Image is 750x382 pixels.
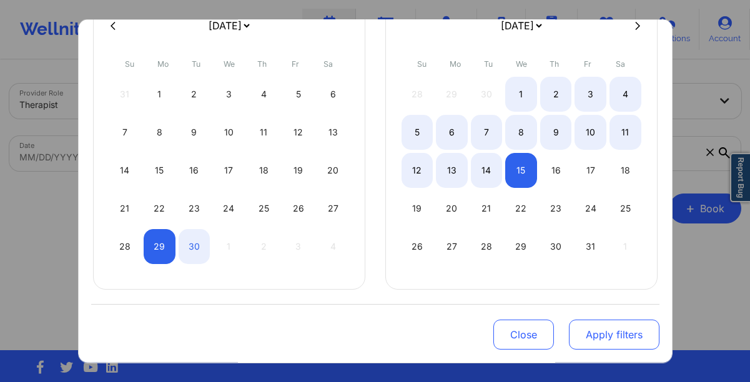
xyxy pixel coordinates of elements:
[282,153,314,188] div: Fri Sep 19 2025
[257,59,267,69] abbr: Thursday
[436,115,468,150] div: Mon Oct 06 2025
[192,59,200,69] abbr: Tuesday
[179,153,210,188] div: Tue Sep 16 2025
[609,115,641,150] div: Sat Oct 11 2025
[436,229,468,264] div: Mon Oct 27 2025
[471,229,503,264] div: Tue Oct 28 2025
[224,59,235,69] abbr: Wednesday
[402,115,433,150] div: Sun Oct 05 2025
[505,191,537,226] div: Wed Oct 22 2025
[505,153,537,188] div: Wed Oct 15 2025
[575,115,606,150] div: Fri Oct 10 2025
[609,153,641,188] div: Sat Oct 18 2025
[540,229,572,264] div: Thu Oct 30 2025
[179,191,210,226] div: Tue Sep 23 2025
[402,191,433,226] div: Sun Oct 19 2025
[484,59,493,69] abbr: Tuesday
[575,229,606,264] div: Fri Oct 31 2025
[493,320,554,350] button: Close
[213,153,245,188] div: Wed Sep 17 2025
[540,153,572,188] div: Thu Oct 16 2025
[144,191,175,226] div: Mon Sep 22 2025
[505,229,537,264] div: Wed Oct 29 2025
[575,153,606,188] div: Fri Oct 17 2025
[402,229,433,264] div: Sun Oct 26 2025
[540,77,572,112] div: Thu Oct 02 2025
[144,115,175,150] div: Mon Sep 08 2025
[471,115,503,150] div: Tue Oct 07 2025
[505,115,537,150] div: Wed Oct 08 2025
[450,59,461,69] abbr: Monday
[505,77,537,112] div: Wed Oct 01 2025
[144,229,175,264] div: Mon Sep 29 2025
[179,229,210,264] div: Tue Sep 30 2025
[144,153,175,188] div: Mon Sep 15 2025
[109,115,141,150] div: Sun Sep 07 2025
[125,59,134,69] abbr: Sunday
[575,77,606,112] div: Fri Oct 03 2025
[516,59,527,69] abbr: Wednesday
[248,153,280,188] div: Thu Sep 18 2025
[471,153,503,188] div: Tue Oct 14 2025
[213,191,245,226] div: Wed Sep 24 2025
[157,59,169,69] abbr: Monday
[436,191,468,226] div: Mon Oct 20 2025
[317,77,349,112] div: Sat Sep 06 2025
[436,153,468,188] div: Mon Oct 13 2025
[213,77,245,112] div: Wed Sep 03 2025
[109,191,141,226] div: Sun Sep 21 2025
[179,115,210,150] div: Tue Sep 09 2025
[540,191,572,226] div: Thu Oct 23 2025
[282,77,314,112] div: Fri Sep 05 2025
[569,320,659,350] button: Apply filters
[471,191,503,226] div: Tue Oct 21 2025
[616,59,625,69] abbr: Saturday
[317,153,349,188] div: Sat Sep 20 2025
[402,153,433,188] div: Sun Oct 12 2025
[292,59,299,69] abbr: Friday
[417,59,427,69] abbr: Sunday
[282,115,314,150] div: Fri Sep 12 2025
[584,59,591,69] abbr: Friday
[248,115,280,150] div: Thu Sep 11 2025
[317,191,349,226] div: Sat Sep 27 2025
[109,229,141,264] div: Sun Sep 28 2025
[550,59,559,69] abbr: Thursday
[109,153,141,188] div: Sun Sep 14 2025
[609,77,641,112] div: Sat Oct 04 2025
[248,191,280,226] div: Thu Sep 25 2025
[282,191,314,226] div: Fri Sep 26 2025
[540,115,572,150] div: Thu Oct 09 2025
[179,77,210,112] div: Tue Sep 02 2025
[609,191,641,226] div: Sat Oct 25 2025
[575,191,606,226] div: Fri Oct 24 2025
[144,77,175,112] div: Mon Sep 01 2025
[248,77,280,112] div: Thu Sep 04 2025
[213,115,245,150] div: Wed Sep 10 2025
[317,115,349,150] div: Sat Sep 13 2025
[323,59,333,69] abbr: Saturday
